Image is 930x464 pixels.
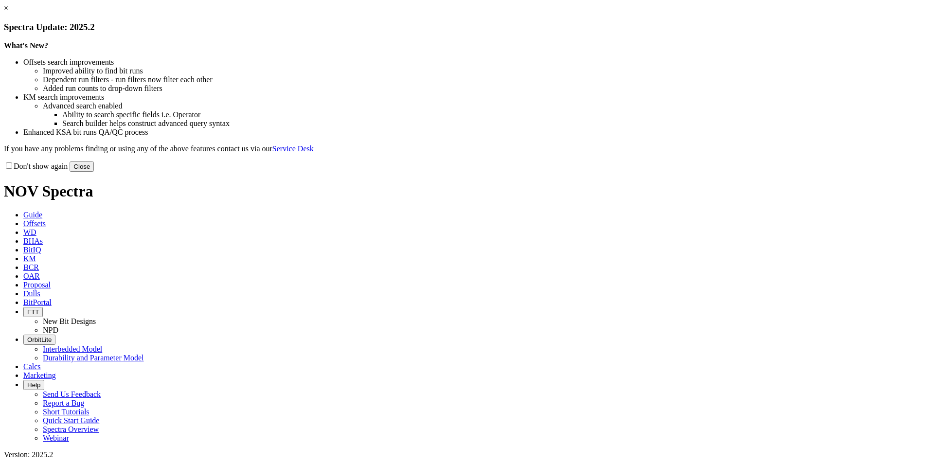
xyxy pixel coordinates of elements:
span: BHAs [23,237,43,245]
h1: NOV Spectra [4,182,926,200]
span: FTT [27,308,39,316]
a: Send Us Feedback [43,390,101,398]
span: BitPortal [23,298,52,306]
span: KM [23,254,36,263]
span: BitIQ [23,246,41,254]
span: WD [23,228,36,236]
input: Don't show again [6,162,12,169]
li: Advanced search enabled [43,102,926,110]
span: OAR [23,272,40,280]
h3: Spectra Update: 2025.2 [4,22,926,33]
span: BCR [23,263,39,271]
span: Proposal [23,281,51,289]
a: NPD [43,326,58,334]
span: Dulls [23,289,40,298]
div: Version: 2025.2 [4,450,926,459]
li: Dependent run filters - run filters now filter each other [43,75,926,84]
span: Help [27,381,40,389]
li: Search builder helps construct advanced query syntax [62,119,926,128]
li: Added run counts to drop-down filters [43,84,926,93]
strong: What's New? [4,41,48,50]
li: Ability to search specific fields i.e. Operator [62,110,926,119]
a: Webinar [43,434,69,442]
p: If you have any problems finding or using any of the above features contact us via our [4,144,926,153]
span: OrbitLite [27,336,52,343]
a: Interbedded Model [43,345,102,353]
span: Guide [23,211,42,219]
li: Offsets search improvements [23,58,926,67]
button: Close [70,161,94,172]
a: New Bit Designs [43,317,96,325]
a: Durability and Parameter Model [43,354,144,362]
li: Enhanced KSA bit runs QA/QC process [23,128,926,137]
label: Don't show again [4,162,68,170]
a: Service Desk [272,144,314,153]
a: Short Tutorials [43,408,89,416]
span: Offsets [23,219,46,228]
a: Spectra Overview [43,425,99,433]
span: Marketing [23,371,56,379]
li: Improved ability to find bit runs [43,67,926,75]
a: Quick Start Guide [43,416,99,425]
a: Report a Bug [43,399,84,407]
li: KM search improvements [23,93,926,102]
span: Calcs [23,362,41,371]
a: × [4,4,8,12]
